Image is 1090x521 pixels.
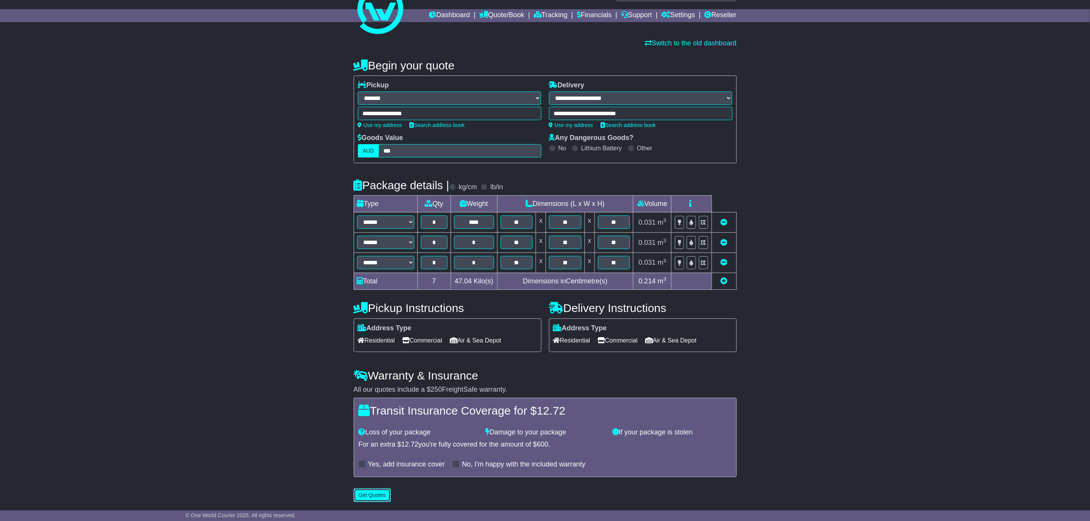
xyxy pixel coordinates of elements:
h4: Delivery Instructions [549,302,737,314]
span: Air & Sea Depot [450,334,501,346]
span: 600 [537,441,548,448]
span: Residential [553,334,590,346]
div: If your package is stolen [609,428,736,437]
label: lb/in [490,183,503,191]
span: m [658,277,667,285]
span: m [658,219,667,226]
td: x [584,253,594,273]
label: Address Type [553,324,607,333]
div: Loss of your package [355,428,482,437]
label: No, I'm happy with the included warranty [462,460,586,469]
a: Settings [662,9,695,22]
div: All our quotes include a $ FreightSafe warranty. [354,386,737,394]
label: Lithium Battery [581,145,622,152]
label: Delivery [549,81,584,90]
td: x [536,233,546,253]
a: Search address book [410,122,465,128]
a: Financials [577,9,612,22]
label: Pickup [358,81,389,90]
h4: Warranty & Insurance [354,369,737,382]
a: Remove this item [721,219,728,226]
label: Goods Value [358,134,403,142]
td: Dimensions in Centimetre(s) [497,273,633,289]
a: Support [621,9,652,22]
div: For an extra $ you're fully covered for the amount of $ . [359,441,732,449]
td: Type [354,196,417,212]
a: Add new item [721,277,728,285]
a: Dashboard [429,9,470,22]
div: Damage to your package [481,428,609,437]
span: © One World Courier 2025. All rights reserved. [185,512,296,518]
td: x [584,233,594,253]
td: Volume [633,196,671,212]
sup: 3 [663,238,667,243]
span: Commercial [598,334,638,346]
a: Reseller [704,9,736,22]
span: Residential [358,334,395,346]
span: 0.031 [639,259,656,266]
a: Use my address [549,122,593,128]
a: Use my address [358,122,402,128]
td: Weight [451,196,497,212]
label: Address Type [358,324,412,333]
td: Qty [417,196,451,212]
h4: Transit Insurance Coverage for $ [359,404,732,417]
span: 0.031 [639,239,656,246]
td: 7 [417,273,451,289]
td: x [536,212,546,233]
span: m [658,239,667,246]
td: x [584,212,594,233]
a: Search address book [601,122,656,128]
sup: 3 [663,258,667,264]
td: x [536,253,546,273]
sup: 3 [663,217,667,223]
a: Tracking [534,9,567,22]
h4: Package details | [354,179,449,191]
a: Quote/Book [479,9,524,22]
span: m [658,259,667,266]
h4: Pickup Instructions [354,302,541,314]
sup: 3 [663,276,667,282]
span: Air & Sea Depot [645,334,697,346]
span: 0.214 [639,277,656,285]
h4: Begin your quote [354,59,737,72]
label: AUD [358,144,379,158]
a: Switch to the old dashboard [645,39,736,47]
label: Other [637,145,652,152]
td: Kilo(s) [451,273,497,289]
a: Remove this item [721,239,728,246]
td: Total [354,273,417,289]
td: Dimensions (L x W x H) [497,196,633,212]
span: 12.72 [401,441,419,448]
label: No [559,145,566,152]
span: 12.72 [537,404,565,417]
a: Remove this item [721,259,728,266]
label: kg/cm [459,183,477,191]
span: 250 [431,386,442,393]
span: 47.04 [455,277,472,285]
label: Any Dangerous Goods? [549,134,634,142]
label: Yes, add insurance cover [368,460,445,469]
button: Get Quotes [354,489,391,502]
span: Commercial [403,334,442,346]
span: 0.031 [639,219,656,226]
